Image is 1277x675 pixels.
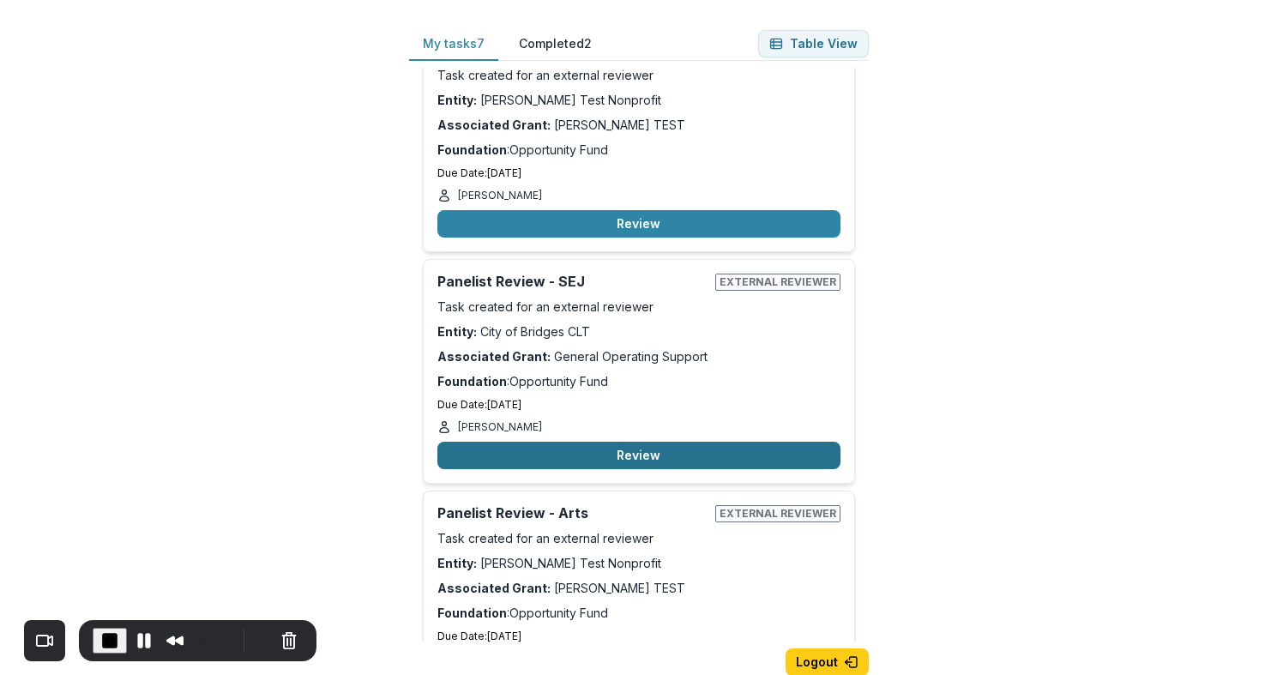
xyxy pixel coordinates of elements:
[437,118,551,132] strong: Associated Grant:
[437,66,840,84] p: Task created for an external reviewer
[437,210,840,238] button: Review
[437,554,840,572] p: [PERSON_NAME] Test Nonprofit
[437,604,840,622] p: : Opportunity Fund
[437,579,840,597] p: [PERSON_NAME] TEST
[437,141,840,159] p: : Opportunity Fund
[458,419,542,435] p: [PERSON_NAME]
[437,529,840,547] p: Task created for an external reviewer
[437,372,840,390] p: : Opportunity Fund
[458,188,542,203] p: [PERSON_NAME]
[437,629,840,644] p: Due Date: [DATE]
[715,505,840,522] span: External reviewer
[437,322,840,341] p: City of Bridges CLT
[437,374,507,389] strong: Foundation
[437,166,840,181] p: Due Date: [DATE]
[437,298,840,316] p: Task created for an external reviewer
[409,27,498,61] button: My tasks 7
[437,505,708,521] h2: Panelist Review - Arts
[437,116,840,134] p: [PERSON_NAME] TEST
[437,606,507,620] strong: Foundation
[437,274,708,290] h2: Panelist Review - SEJ
[437,397,840,413] p: Due Date: [DATE]
[437,581,551,595] strong: Associated Grant:
[715,274,840,291] span: External reviewer
[437,442,840,469] button: Review
[505,27,605,61] button: Completed 2
[437,349,551,364] strong: Associated Grant:
[437,556,477,570] strong: Entity:
[758,30,869,57] button: Table View
[437,347,840,365] p: General Operating Support
[437,93,477,107] strong: Entity:
[437,142,507,157] strong: Foundation
[437,324,477,339] strong: Entity:
[437,91,840,109] p: [PERSON_NAME] Test Nonprofit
